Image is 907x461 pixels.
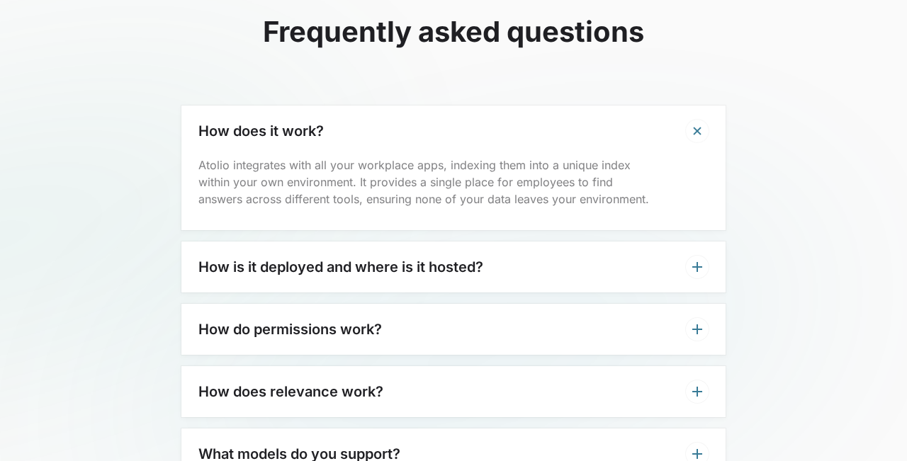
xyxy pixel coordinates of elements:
[198,156,709,207] p: Atolio integrates with all your workplace apps, indexing them into a unique index within your own...
[198,258,483,275] h3: How is it deployed and where is it hosted?
[836,393,907,461] iframe: Chat Widget
[198,383,383,400] h3: How does relevance work?
[181,15,726,49] h2: Frequently asked questions
[198,123,324,140] h3: How does it work?
[198,321,382,338] h3: How do permissions work?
